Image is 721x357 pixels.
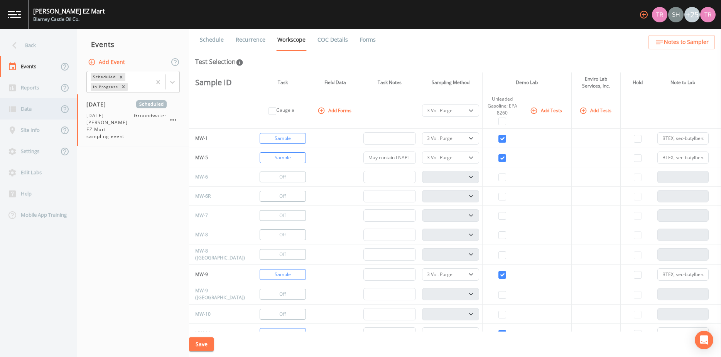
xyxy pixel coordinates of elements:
[664,37,709,47] span: Notes to Sampler
[134,112,167,140] span: Groundwater
[189,72,248,93] th: Sample ID
[8,11,21,18] img: logo
[652,7,667,22] img: 939099765a07141c2f55256aeaad4ea5
[86,55,128,69] button: Add Event
[700,7,716,22] img: 939099765a07141c2f55256aeaad4ea5
[695,331,713,349] div: Open Intercom Messenger
[189,305,248,324] td: MW-10
[276,29,307,51] a: Workscope
[260,210,306,221] button: Off
[189,265,248,284] td: MW-9
[189,206,248,225] td: MW-7
[684,7,700,22] div: +25
[260,191,306,202] button: Off
[189,129,248,148] td: MW-1
[310,72,360,93] th: Field Data
[260,172,306,182] button: Off
[260,328,306,339] button: Sample
[668,7,684,22] div: shaynee@enviro-britesolutions.com
[189,167,248,187] td: MW-6
[316,104,355,117] button: Add Forms
[652,7,668,22] div: Travis Kirin
[255,72,310,93] th: Task
[668,7,684,22] img: 726fd29fcef06c5d4d94ec3380ebb1a1
[189,244,248,265] td: MW-8 ([GEOGRAPHIC_DATA])
[91,83,119,91] div: In Progress
[419,72,482,93] th: Sampling Method
[654,72,712,93] th: Note to Lab
[359,29,377,51] a: Forms
[77,94,189,147] a: [DATE]Scheduled[DATE] [PERSON_NAME] EZ Mart sampling eventGroundwater
[119,83,128,91] div: Remove In Progress
[33,7,105,16] div: [PERSON_NAME] EZ Mart
[236,59,243,66] svg: In this section you'll be able to select the analytical test to run, based on the media type, and...
[189,148,248,167] td: MW-5
[483,72,572,93] th: Demo Lab
[189,324,248,343] td: MW-11
[189,284,248,305] td: MW-9 ([GEOGRAPHIC_DATA])
[260,289,306,300] button: Off
[189,337,214,352] button: Save
[486,96,519,116] div: Unleaded Gasoline; EPA 8260
[571,72,621,93] th: Enviro Lab Services, Inc.
[117,73,125,81] div: Remove Scheduled
[91,73,117,81] div: Scheduled
[260,152,306,163] button: Sample
[360,72,419,93] th: Task Notes
[260,309,306,320] button: Off
[189,225,248,244] td: MW-8
[235,29,267,51] a: Recurrence
[260,269,306,280] button: Sample
[77,35,189,54] div: Events
[648,35,715,49] button: Notes to Sampler
[136,100,167,108] span: Scheduled
[260,133,306,144] button: Sample
[260,229,306,240] button: Off
[316,29,349,51] a: COC Details
[276,107,297,114] label: Gauge all
[529,104,565,117] button: Add Tests
[86,112,134,140] span: [DATE] [PERSON_NAME] EZ Mart sampling event
[33,16,105,23] div: Blarney Castle Oil Co.
[578,104,615,117] button: Add Tests
[621,72,654,93] th: Hold
[260,249,306,260] button: Off
[86,100,111,108] span: [DATE]
[189,187,248,206] td: MW-6R
[195,57,243,66] div: Test Selection
[199,29,225,51] a: Schedule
